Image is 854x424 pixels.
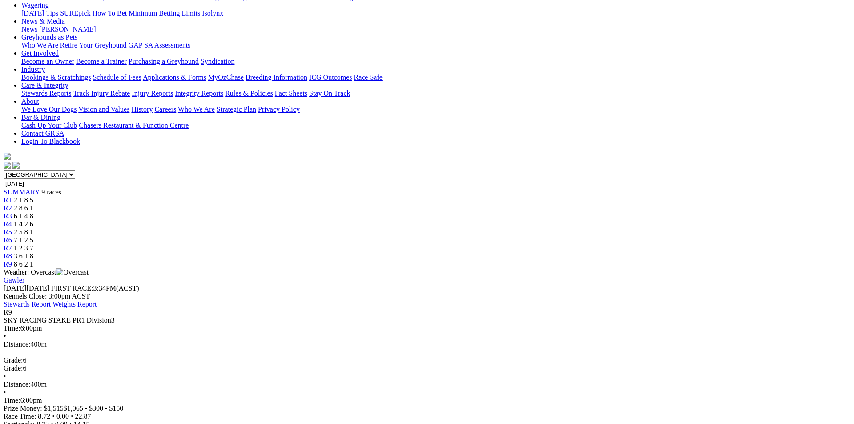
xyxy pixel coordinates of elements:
div: Care & Integrity [21,89,844,97]
a: R6 [4,236,12,244]
a: Get Involved [21,49,59,57]
a: Isolynx [202,9,223,17]
span: Time: [4,396,20,404]
div: 400m [4,380,844,388]
span: 2 8 6 1 [14,204,33,212]
div: Kennels Close: 3:00pm ACST [4,292,844,300]
span: 0.00 [56,412,69,420]
span: • [71,412,73,420]
a: SUREpick [60,9,90,17]
a: Strategic Plan [217,105,256,113]
span: Grade: [4,364,23,372]
a: Gawler [4,276,24,284]
div: SKY RACING STAKE PR1 Division3 [4,316,844,324]
span: Distance: [4,380,30,388]
a: [DATE] Tips [21,9,58,17]
div: 6 [4,364,844,372]
span: FIRST RACE: [51,284,93,292]
a: Rules & Policies [225,89,273,97]
a: Greyhounds as Pets [21,33,77,41]
a: Become a Trainer [76,57,127,65]
div: About [21,105,844,113]
div: News & Media [21,25,844,33]
span: 3:34PM(ACST) [51,284,139,292]
span: 8 6 2 1 [14,260,33,268]
a: R9 [4,260,12,268]
div: 6 [4,356,844,364]
span: • [4,332,6,340]
a: Applications & Forms [143,73,206,81]
a: Who We Are [21,41,58,49]
div: Bar & Dining [21,121,844,129]
span: $1,065 - $300 - $150 [64,404,124,412]
a: Syndication [201,57,234,65]
img: Overcast [56,268,89,276]
a: R4 [4,220,12,228]
input: Select date [4,179,82,188]
a: Fact Sheets [275,89,307,97]
span: Time: [4,324,20,332]
a: Race Safe [354,73,382,81]
span: 7 1 2 5 [14,236,33,244]
span: R9 [4,308,12,316]
a: Integrity Reports [175,89,223,97]
a: Careers [154,105,176,113]
div: 6:00pm [4,396,844,404]
span: 22.87 [75,412,91,420]
span: 1 4 2 6 [14,220,33,228]
a: Login To Blackbook [21,137,80,145]
span: • [4,372,6,380]
a: We Love Our Dogs [21,105,77,113]
div: 400m [4,340,844,348]
a: News [21,25,37,33]
a: Minimum Betting Limits [129,9,200,17]
span: Distance: [4,340,30,348]
a: Schedule of Fees [93,73,141,81]
div: Get Involved [21,57,844,65]
a: ICG Outcomes [309,73,352,81]
a: History [131,105,153,113]
div: Greyhounds as Pets [21,41,844,49]
span: 2 5 8 1 [14,228,33,236]
a: Bar & Dining [21,113,60,121]
a: Cash Up Your Club [21,121,77,129]
span: R5 [4,228,12,236]
a: R1 [4,196,12,204]
a: Retire Your Greyhound [60,41,127,49]
a: Industry [21,65,45,73]
a: Who We Are [178,105,215,113]
a: [PERSON_NAME] [39,25,96,33]
a: Bookings & Scratchings [21,73,91,81]
a: Track Injury Rebate [73,89,130,97]
div: Industry [21,73,844,81]
span: Grade: [4,356,23,364]
span: • [52,412,55,420]
img: twitter.svg [12,162,20,169]
div: Wagering [21,9,844,17]
a: R8 [4,252,12,260]
a: Care & Integrity [21,81,68,89]
a: How To Bet [93,9,127,17]
a: SUMMARY [4,188,40,196]
a: Stay On Track [309,89,350,97]
a: R3 [4,212,12,220]
span: Weather: Overcast [4,268,89,276]
img: logo-grsa-white.png [4,153,11,160]
a: R7 [4,244,12,252]
a: About [21,97,39,105]
a: R2 [4,204,12,212]
a: GAP SA Assessments [129,41,191,49]
span: 3 6 1 8 [14,252,33,260]
div: Prize Money: $1,515 [4,404,844,412]
a: Stewards Reports [21,89,71,97]
span: 1 2 3 7 [14,244,33,252]
img: facebook.svg [4,162,11,169]
a: Vision and Values [78,105,129,113]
